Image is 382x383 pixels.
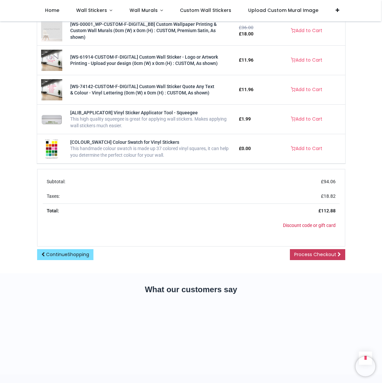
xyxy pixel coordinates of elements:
a: Add to Cart [287,25,327,36]
a: [WS-61914-CUSTOM-F-DIGITAL] Custom Wall Sticker - Logo or Artwork Printing - Upload your design (... [70,54,218,66]
span: 36.00 [242,25,253,30]
span: £ [239,31,253,36]
span: Continue [46,251,89,258]
a: [COLOUR_SWATCH] Colour Swatch for Vinyl Stickers [44,146,59,151]
span: 18.82 [324,193,336,199]
a: Add to Cart [287,55,327,66]
a: [WS-61914-CUSTOM-F-DIGITAL] Custom Wall Sticker - Logo or Artwork Printing - Upload your design (... [41,57,62,63]
strong: £ [318,208,336,213]
span: Upload Custom Mural Image [248,7,318,14]
span: £ [239,57,253,63]
img: [COLOUR_SWATCH] Colour Swatch for Vinyl Stickers [44,138,59,159]
a: Process Checkout [290,249,345,260]
span: Wall Stickers [76,7,107,14]
span: 112.88 [321,208,336,213]
a: [COLOUR_SWATCH] Colour Swatch for Vinyl Stickers [70,139,179,145]
span: Wall Murals [130,7,158,14]
div: This high quality squeegee is great for applying wall stickers. Makes applying wall stickers much... [70,116,231,129]
h2: What our customers say [37,284,345,295]
div: This handmade colour swatch is made up 37 colored vinyl squares, it can help you determine the pe... [70,145,231,158]
a: ContinueShopping [37,249,93,260]
span: 11.96 [242,87,253,92]
a: [WS-74142-CUSTOM-F-DIGITAL] Custom Wall Sticker Quote Any Text & Colour - Vinyl Lettering (0cm (W... [70,84,214,96]
span: Home [45,7,59,14]
span: £ [239,87,253,92]
a: [ALIB_APPLICATOR] Vinyl Sticker Applicator Tool - Squeegee [70,110,198,115]
span: 1.99 [242,116,251,122]
a: [WS-00001_WP-CUSTOM-F-DIGITAL_BB] Custom Wallpaper Printing & Custom Wall Murals (0cm (W) x 0cm (... [41,28,62,33]
img: [WS-74142-CUSTOM-F-DIGITAL] Custom Wall Sticker Quote Any Text & Colour - Vinyl Lettering (0cm (W... [41,79,62,100]
a: Discount code or gift card [283,223,336,228]
td: Taxes: [43,189,195,204]
strong: Total: [47,208,59,213]
img: [WS-00001_WP-CUSTOM-F-DIGITAL_BB] Custom Wallpaper Printing & Custom Wall Murals (0cm (W) x 0cm (... [41,20,62,41]
td: Subtotal: [43,175,195,189]
a: [ALIB_APPLICATOR] Vinyl Sticker Applicator Tool - Squeegee [41,116,62,122]
span: Shopping [68,251,89,258]
img: [WS-61914-CUSTOM-F-DIGITAL] Custom Wall Sticker - Logo or Artwork Printing - Upload your design (... [41,50,62,71]
span: Custom Wall Stickers [180,7,231,14]
a: Add to Cart [287,143,327,154]
a: Add to Cart [287,114,327,125]
iframe: Brevo live chat [355,356,375,376]
span: £ [321,179,336,184]
a: Add to Cart [287,84,327,95]
span: 0.00 [242,146,251,151]
a: [WS-00001_WP-CUSTOM-F-DIGITAL_BB] Custom Wallpaper Printing & Custom Wall Murals (0cm (W) x 0cm (... [70,22,217,40]
a: [WS-74142-CUSTOM-F-DIGITAL] Custom Wall Sticker Quote Any Text & Colour - Vinyl Lettering (0cm (W... [41,87,62,92]
iframe: Customer reviews powered by Trustpilot [37,307,345,353]
span: 18.00 [242,31,253,36]
span: 94.06 [324,179,336,184]
span: £ [321,193,336,199]
span: £ [239,146,251,151]
del: £ [239,25,253,30]
span: Process Checkout [294,251,336,258]
span: £ [239,116,251,122]
span: 11.96 [242,57,253,63]
img: [ALIB_APPLICATOR] Vinyl Sticker Applicator Tool - Squeegee [41,109,62,130]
